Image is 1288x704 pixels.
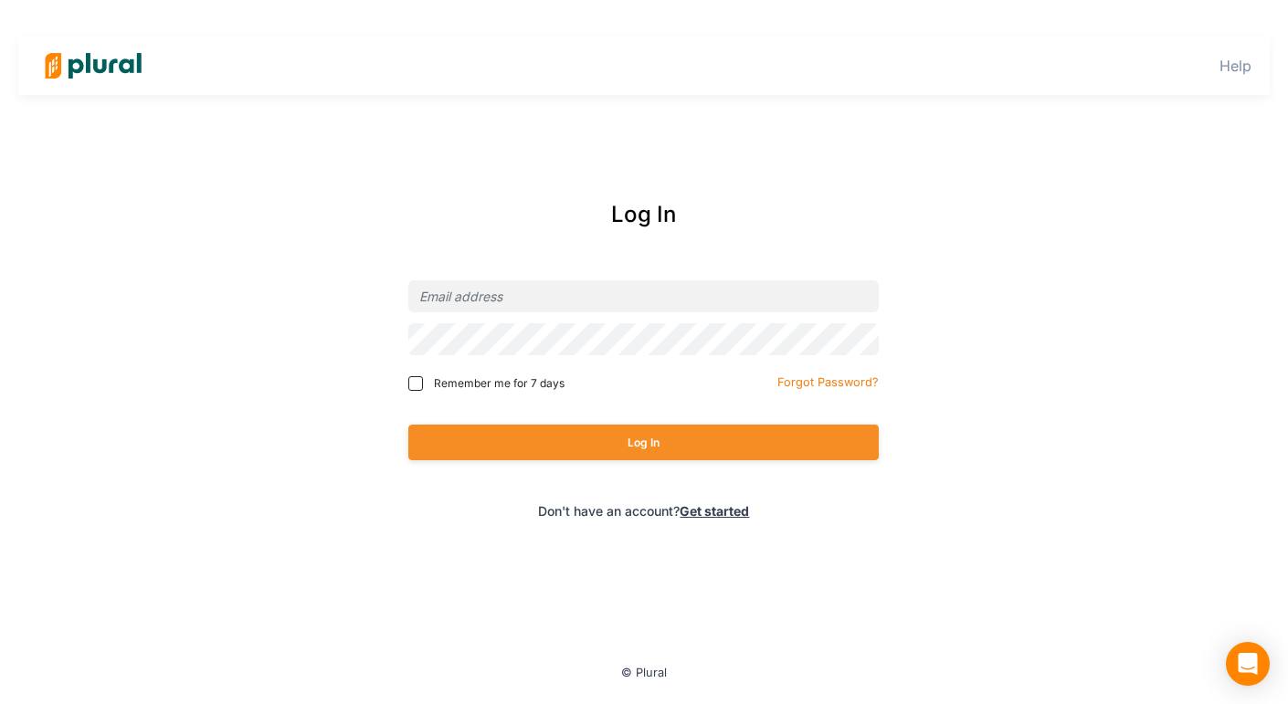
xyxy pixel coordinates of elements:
div: Open Intercom Messenger [1226,642,1270,686]
small: © Plural [621,666,667,679]
img: Logo for Plural [29,34,157,98]
input: Email address [408,280,879,312]
div: Log In [331,198,958,231]
a: Get started [680,503,749,519]
small: Forgot Password? [777,375,879,389]
div: Don't have an account? [331,501,958,520]
button: Log In [408,425,879,460]
a: Forgot Password? [777,372,879,390]
input: Remember me for 7 days [408,376,423,391]
a: Help [1219,57,1251,75]
span: Remember me for 7 days [434,375,565,392]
